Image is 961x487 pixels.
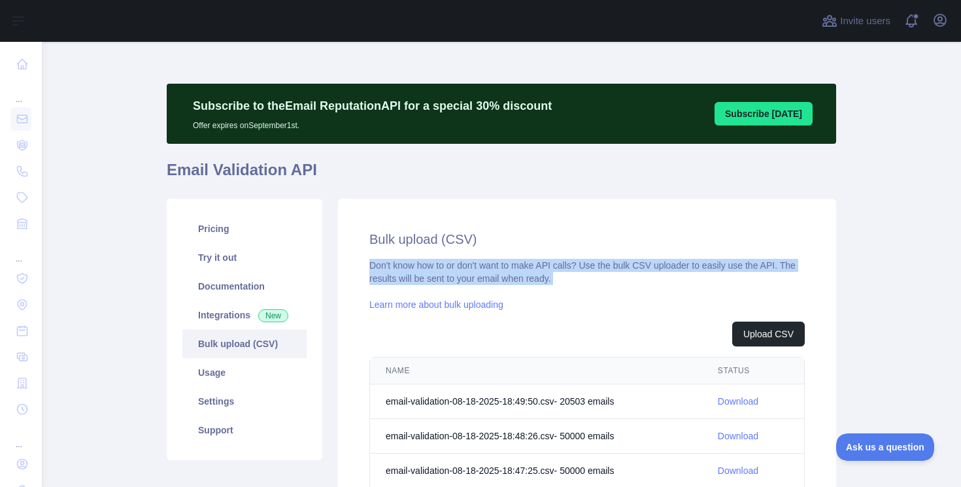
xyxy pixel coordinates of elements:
th: STATUS [702,358,804,384]
p: Offer expires on September 1st. [193,115,552,131]
a: Try it out [182,243,307,272]
a: Download [718,465,758,476]
button: Subscribe [DATE] [715,102,813,126]
div: ... [10,238,31,264]
h1: Email Validation API [167,160,836,191]
span: New [258,309,288,322]
a: Support [182,416,307,445]
a: Settings [182,387,307,416]
a: Integrations New [182,301,307,329]
span: Invite users [840,14,890,29]
th: NAME [370,358,702,384]
td: email-validation-08-18-2025-18:48:26.csv - 50000 email s [370,419,702,454]
td: email-validation-08-18-2025-18:49:50.csv - 20503 email s [370,384,702,419]
a: Pricing [182,214,307,243]
p: Subscribe to the Email Reputation API for a special 30 % discount [193,97,552,115]
a: Usage [182,358,307,387]
a: Documentation [182,272,307,301]
h2: Bulk upload (CSV) [369,230,805,248]
div: ... [10,78,31,105]
a: Learn more about bulk uploading [369,299,503,310]
button: Upload CSV [732,322,805,346]
a: Download [718,431,758,441]
a: Download [718,396,758,407]
a: Bulk upload (CSV) [182,329,307,358]
button: Invite users [819,10,893,31]
iframe: Toggle Customer Support [836,433,935,461]
div: ... [10,424,31,450]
